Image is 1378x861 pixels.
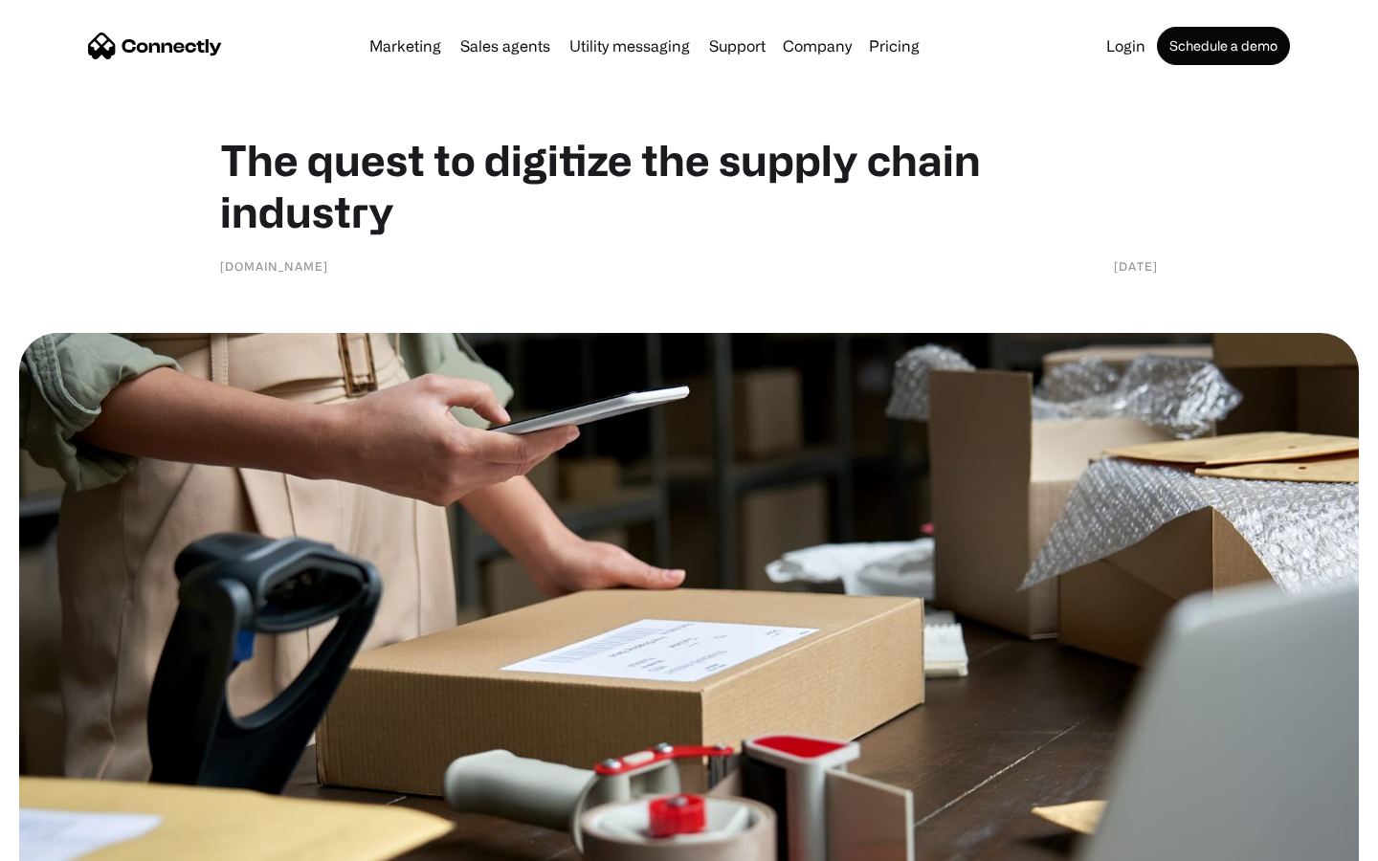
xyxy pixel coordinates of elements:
[1114,256,1158,276] div: [DATE]
[783,33,852,59] div: Company
[38,828,115,854] ul: Language list
[453,38,558,54] a: Sales agents
[701,38,773,54] a: Support
[220,134,1158,237] h1: The quest to digitize the supply chain industry
[362,38,449,54] a: Marketing
[1099,38,1153,54] a: Login
[861,38,927,54] a: Pricing
[562,38,698,54] a: Utility messaging
[1157,27,1290,65] a: Schedule a demo
[19,828,115,854] aside: Language selected: English
[220,256,328,276] div: [DOMAIN_NAME]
